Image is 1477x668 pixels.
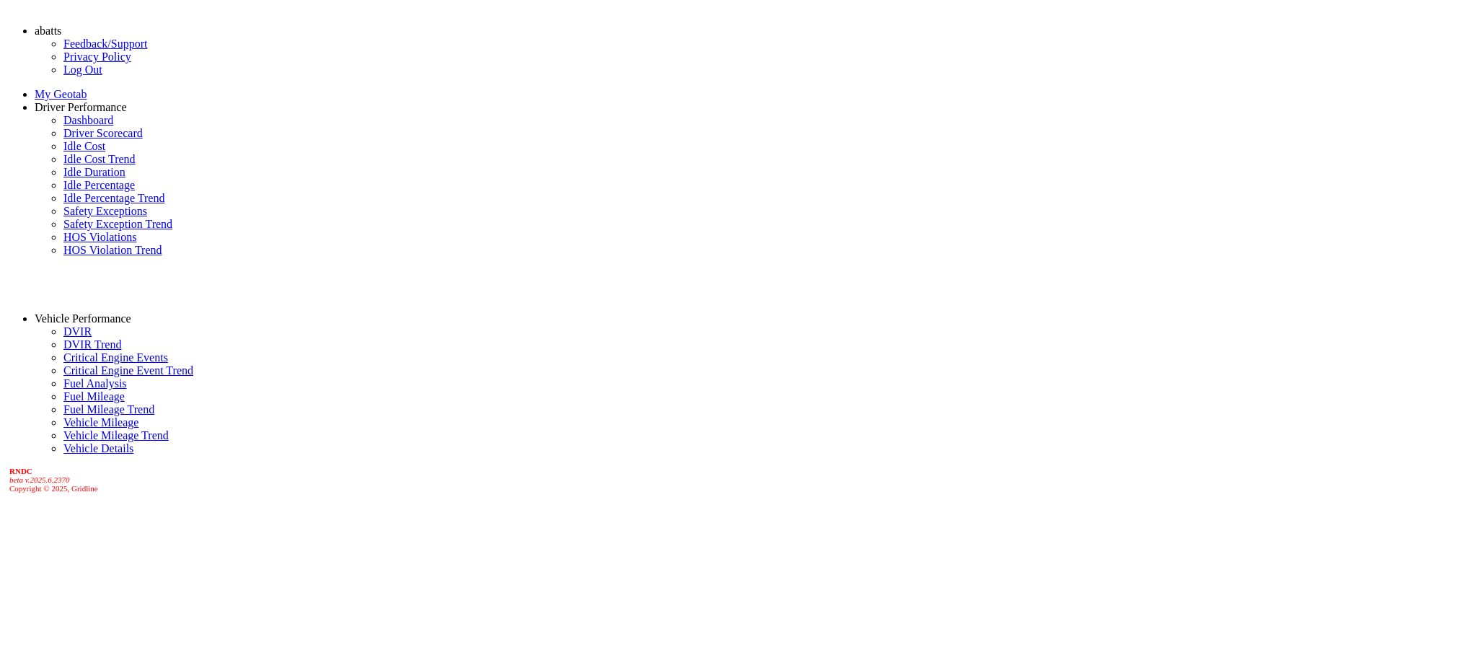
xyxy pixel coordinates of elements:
a: Safety Exception Trend [63,218,172,230]
a: Critical Engine Events [63,351,168,364]
a: Idle Percentage Trend [63,192,164,204]
a: abatts [35,25,61,37]
a: Privacy Policy [63,50,131,63]
div: Copyright © 2025, Gridline [9,467,1471,493]
a: Vehicle Details [63,442,133,454]
a: Idle Cost Trend [63,153,136,165]
i: beta v.2025.6.2370 [9,475,70,484]
a: Vehicle Mileage [63,416,138,429]
a: Feedback/Support [63,38,147,50]
a: HOS Violations [63,231,136,243]
a: My Geotab [35,88,87,100]
a: Critical Engine Event Trend [63,364,193,377]
a: DVIR [63,325,92,338]
a: DVIR Trend [63,338,121,351]
a: Fuel Mileage Trend [63,403,154,416]
a: Safety Exceptions [63,205,147,217]
a: Vehicle Mileage Trend [63,429,169,441]
a: Driver Scorecard [63,127,143,139]
a: Fuel Analysis [63,377,127,390]
a: Driver Performance [35,101,127,113]
a: Log Out [63,63,102,76]
a: Dashboard [63,114,113,126]
a: HOS Violation Trend [63,244,162,256]
a: Fuel Mileage [63,390,125,403]
a: Vehicle Performance [35,312,131,325]
b: RNDC [9,467,32,475]
a: Idle Duration [63,166,125,178]
a: Idle Percentage [63,179,135,191]
a: Idle Cost [63,140,105,152]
